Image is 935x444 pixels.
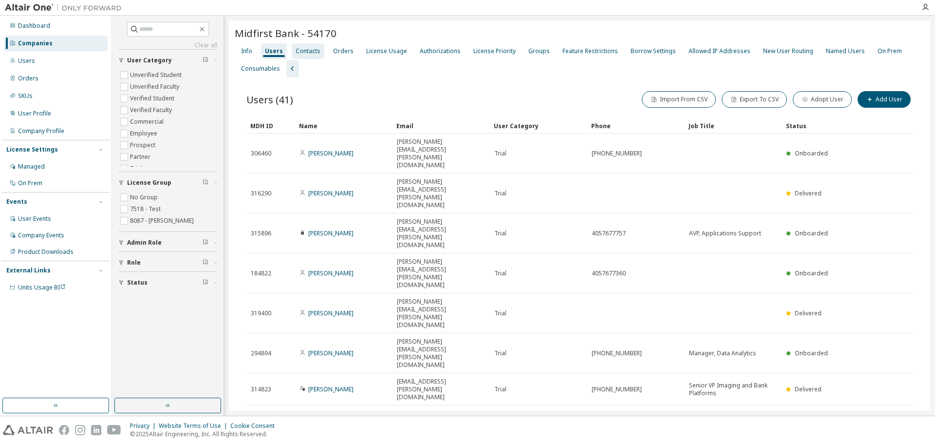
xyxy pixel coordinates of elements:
[127,279,148,287] span: Status
[203,179,208,187] span: Clear filter
[130,69,184,81] label: Unverified Student
[795,309,822,317] span: Delivered
[397,298,486,329] span: [PERSON_NAME][EMAIL_ADDRESS][PERSON_NAME][DOMAIN_NAME]
[396,118,486,134] div: Email
[6,267,51,274] div: External Links
[241,65,280,73] div: Consumables
[18,283,66,291] span: Units Usage BI
[130,128,159,139] label: Employee
[6,198,27,206] div: Events
[130,203,163,215] label: 7518 - Test
[6,146,58,154] div: License Settings
[118,232,217,253] button: Admin Role
[592,270,626,277] span: 4057677360
[528,47,550,55] div: Groups
[878,47,902,55] div: On Prem
[494,270,506,277] span: Trial
[793,91,852,108] button: Adopt User
[795,269,828,277] span: Onboarded
[296,47,320,55] div: Contacts
[397,378,486,401] span: [EMAIL_ADDRESS][PERSON_NAME][DOMAIN_NAME]
[494,118,583,134] div: User Category
[333,47,354,55] div: Orders
[308,149,354,157] a: [PERSON_NAME]
[308,269,354,277] a: [PERSON_NAME]
[18,163,45,171] div: Managed
[795,149,828,157] span: Onboarded
[473,47,516,55] div: License Priority
[241,47,252,55] div: Info
[826,47,865,55] div: Named Users
[494,190,506,197] span: Trial
[420,47,461,55] div: Authorizations
[299,118,389,134] div: Name
[795,385,822,393] span: Delivered
[251,150,271,157] span: 306460
[203,279,208,287] span: Clear filter
[118,272,217,293] button: Status
[858,91,911,108] button: Add User
[494,150,506,157] span: Trial
[397,178,486,209] span: [PERSON_NAME][EMAIL_ADDRESS][PERSON_NAME][DOMAIN_NAME]
[246,93,293,106] span: Users (41)
[118,50,217,71] button: User Category
[795,229,828,237] span: Onboarded
[251,349,271,357] span: 294894
[5,3,127,13] img: Altair One
[251,230,271,237] span: 315896
[494,309,506,317] span: Trial
[18,75,38,82] div: Orders
[592,230,626,237] span: 4057677757
[127,259,141,267] span: Role
[397,338,486,369] span: [PERSON_NAME][EMAIL_ADDRESS][PERSON_NAME][DOMAIN_NAME]
[250,118,291,134] div: MDH ID
[397,218,486,249] span: [PERSON_NAME][EMAIL_ADDRESS][PERSON_NAME][DOMAIN_NAME]
[795,189,822,197] span: Delivered
[18,127,64,135] div: Company Profile
[127,239,162,247] span: Admin Role
[130,151,152,163] label: Partner
[494,349,506,357] span: Trial
[107,425,121,435] img: youtube.svg
[397,410,486,441] span: [PERSON_NAME][EMAIL_ADDRESS][PERSON_NAME][DOMAIN_NAME]
[18,215,51,223] div: User Events
[130,163,144,174] label: Trial
[127,57,172,64] span: User Category
[251,309,271,317] span: 319400
[18,39,53,47] div: Companies
[3,425,53,435] img: altair_logo.svg
[91,425,101,435] img: linkedin.svg
[130,430,280,438] p: © 2025 Altair Engineering, Inc. All Rights Reserved.
[592,386,642,393] span: [PHONE_NUMBER]
[75,425,85,435] img: instagram.svg
[763,47,813,55] div: New User Routing
[18,179,42,187] div: On Prem
[59,425,69,435] img: facebook.svg
[795,349,828,357] span: Onboarded
[203,57,208,64] span: Clear filter
[18,22,50,30] div: Dashboard
[722,91,787,108] button: Export To CSV
[397,138,486,169] span: [PERSON_NAME][EMAIL_ADDRESS][PERSON_NAME][DOMAIN_NAME]
[130,116,166,128] label: Commercial
[689,118,778,134] div: Job Title
[786,118,854,134] div: Status
[130,215,196,227] label: 8087 - [PERSON_NAME]
[18,232,64,239] div: Company Events
[127,179,171,187] span: License Group
[689,349,756,357] span: Manager, Data Analytics
[689,47,750,55] div: Allowed IP Addresses
[591,118,681,134] div: Phone
[308,385,354,393] a: [PERSON_NAME]
[689,382,778,397] span: Senior VP Imaging and Bank Platforms
[689,230,761,237] span: AVP, Applications Support
[642,91,716,108] button: Import From CSV
[159,422,230,430] div: Website Terms of Use
[18,248,74,256] div: Product Downloads
[397,258,486,289] span: [PERSON_NAME][EMAIL_ADDRESS][PERSON_NAME][DOMAIN_NAME]
[592,349,642,357] span: [PHONE_NUMBER]
[251,270,271,277] span: 184822
[203,239,208,247] span: Clear filter
[308,229,354,237] a: [PERSON_NAME]
[230,422,280,430] div: Cookie Consent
